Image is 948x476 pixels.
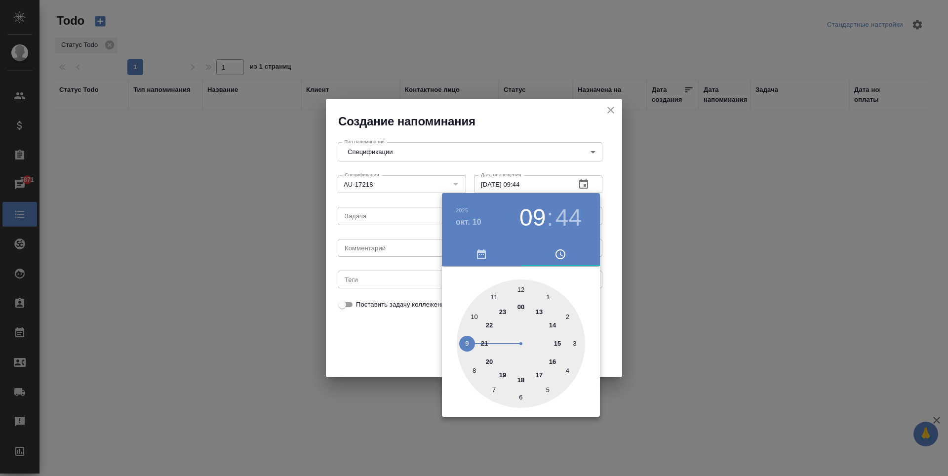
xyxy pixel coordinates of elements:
[555,204,582,232] button: 44
[456,216,481,228] button: окт. 10
[456,207,468,213] button: 2025
[547,204,553,232] h3: :
[519,204,546,232] button: 09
